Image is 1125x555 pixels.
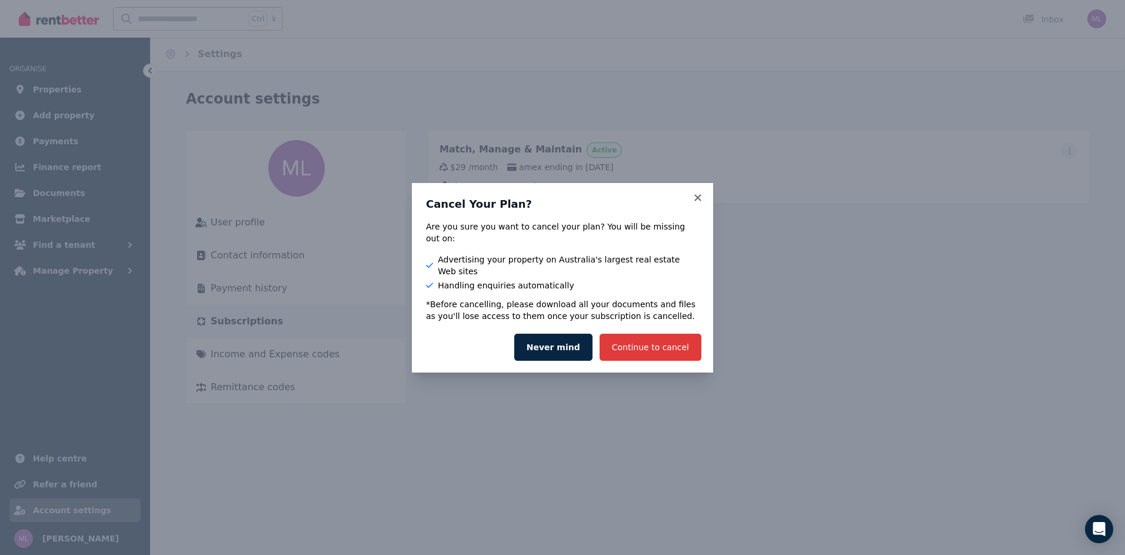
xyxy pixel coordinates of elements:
div: Open Intercom Messenger [1085,515,1113,543]
li: Advertising your property on Australia's largest real estate Web sites [426,254,699,277]
button: Never mind [514,334,593,361]
div: Are you sure you want to cancel your plan? You will be missing out on: [426,221,699,244]
p: *Before cancelling, please download all your documents and files as you'll lose access to them on... [426,298,699,322]
li: Handling enquiries automatically [426,280,699,291]
button: Continue to cancel [600,334,701,361]
h3: Cancel Your Plan? [426,197,699,211]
